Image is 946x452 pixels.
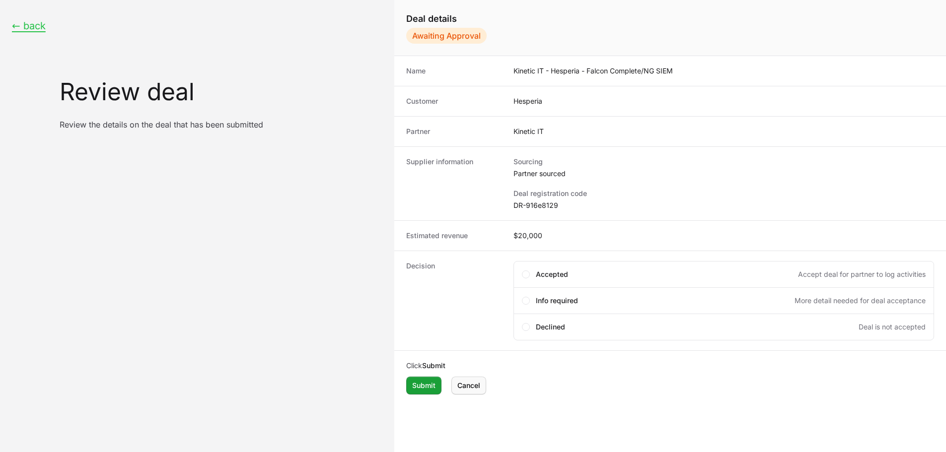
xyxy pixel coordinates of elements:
dt: Decision [406,261,502,340]
span: Submit [412,380,436,391]
span: More detail needed for deal acceptance [795,296,926,306]
dd: $20,000 [513,231,934,241]
dt: Partner [406,127,502,136]
span: Accepted [536,269,568,279]
dd: Kinetic IT - Hesperia - Falcon Complete/NG SIEM [513,66,934,76]
dd: Kinetic IT [513,127,934,136]
dt: Sourcing [513,157,934,167]
button: Cancel [451,377,486,394]
span: Declined [536,322,565,332]
dl: Create deal form [394,56,946,351]
dd: Hesperia [513,96,934,106]
p: Click [406,361,934,371]
button: ← back [12,20,46,32]
dt: Name [406,66,502,76]
dt: Deal registration code [513,189,934,198]
dd: Partner sourced [513,169,934,179]
dt: Estimated revenue [406,231,502,241]
button: Submit [406,377,441,394]
p: Review the details on the deal that has been submitted [60,120,382,129]
h1: Review deal [60,80,382,104]
dt: Supplier information [406,157,502,210]
h1: Deal details [406,12,934,26]
span: Accept deal for partner to log activities [798,269,926,279]
span: Deal is not accepted [859,322,926,332]
span: Cancel [457,380,480,391]
dd: DR-916e8129 [513,200,934,210]
dt: Customer [406,96,502,106]
span: Info required [536,296,578,306]
b: Submit [422,361,445,370]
